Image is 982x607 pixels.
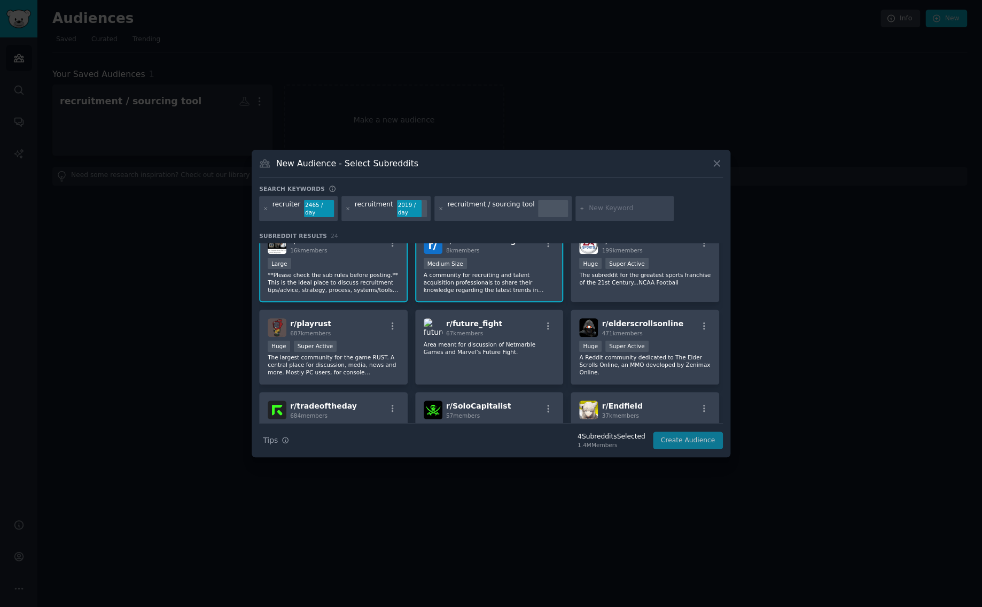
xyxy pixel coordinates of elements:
[263,435,278,446] span: Tips
[294,341,337,352] div: Super Active
[589,204,670,213] input: New Keyword
[259,431,293,450] button: Tips
[424,258,467,269] div: Medium Size
[268,271,399,294] p: **Please check the sub rules before posting.** This is the ideal place to discuss recruitment tip...
[605,341,649,352] div: Super Active
[579,318,598,337] img: elderscrollsonline
[446,330,483,336] span: 67k members
[446,247,480,253] span: 8k members
[579,258,602,269] div: Huge
[268,341,290,352] div: Huge
[446,412,480,419] span: 57 members
[579,271,711,286] p: The subreddit for the greatest sports franchise of the 21st Century...NCAA Football
[602,402,642,410] span: r/ Endfield
[424,401,442,419] img: SoloCapitalist
[290,319,331,328] span: r/ playrust
[259,185,325,193] h3: Search keywords
[579,401,598,419] img: Endfield
[290,402,357,410] span: r/ tradeoftheday
[578,441,645,449] div: 1.4M Members
[268,401,286,419] img: tradeoftheday
[276,158,418,169] h3: New Audience - Select Subreddits
[424,318,442,337] img: future_fight
[331,233,338,239] span: 24
[579,341,602,352] div: Huge
[605,258,649,269] div: Super Active
[578,432,645,442] div: 4 Subreddit s Selected
[579,235,598,254] img: NCAAFBseries
[268,354,399,376] p: The largest community for the game RUST. A central place for discussion, media, news and more. Mo...
[290,330,331,336] span: 687k members
[424,271,555,294] p: A community for recruiting and talent acquisition professionals to share their knowledge regardin...
[602,319,683,328] span: r/ elderscrollsonline
[579,354,711,376] p: A Reddit community dedicated to The Elder Scrolls Online, an MMO developed by Zenimax Online.
[446,402,511,410] span: r/ SoloCapitalist
[268,235,286,254] img: Recruitment
[447,200,534,217] div: recruitment / sourcing tool
[268,258,291,269] div: Large
[290,412,328,419] span: 684 members
[397,200,427,217] div: 2019 / day
[602,412,638,419] span: 37k members
[304,200,334,217] div: 2465 / day
[259,232,327,240] span: Subreddit Results
[602,247,642,253] span: 199k members
[424,341,555,356] p: Area meant for discussion of Netmarble Games and Marvel’s Future Fight.
[446,319,502,328] span: r/ future_fight
[272,200,301,217] div: recruiter
[290,247,327,253] span: 16k members
[424,235,442,254] img: RecruitmentAgencies
[355,200,393,217] div: recruitment
[268,318,286,337] img: playrust
[602,330,642,336] span: 471k members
